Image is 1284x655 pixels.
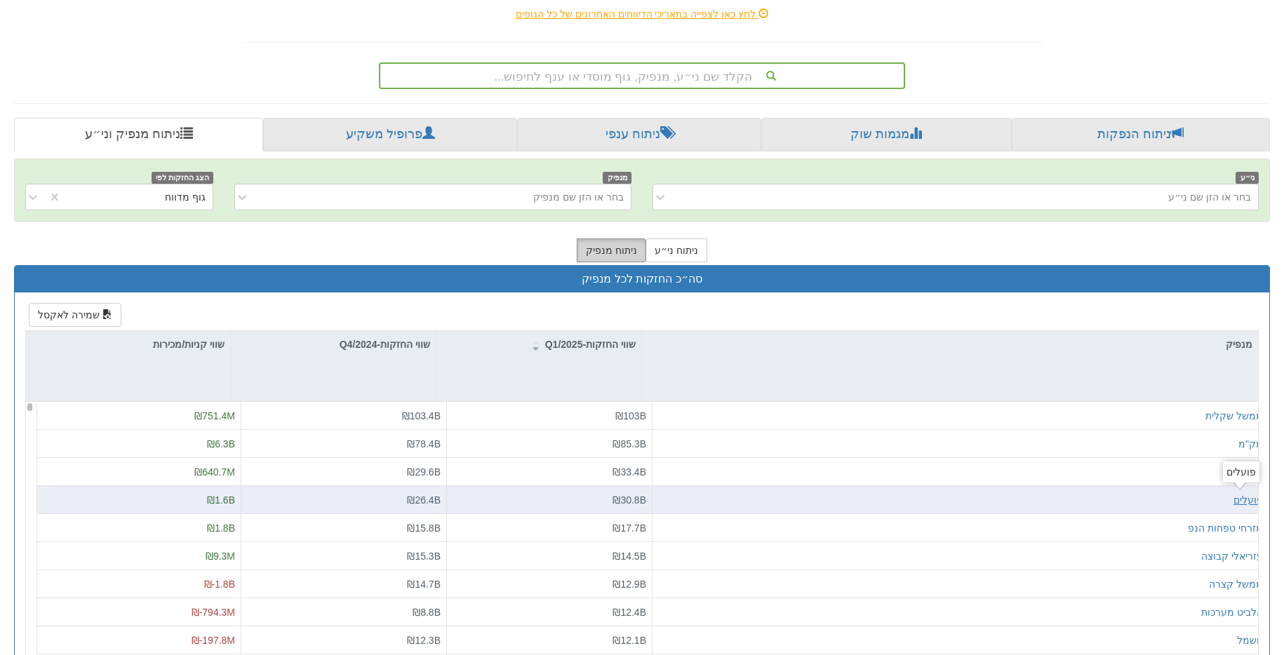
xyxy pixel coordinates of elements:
[204,579,235,590] span: ₪-1.8B
[613,494,646,506] span: ₪30.8B
[402,410,441,421] span: ₪103.4B
[761,118,1011,151] a: מגמות שוק
[206,551,235,562] span: ₪9.3M
[207,522,235,534] span: ₪1.8B
[194,466,235,478] span: ₪640.7M
[407,551,441,562] span: ₪15.3B
[407,522,441,534] span: ₪15.8B
[232,7,1052,21] div: לחץ כאן לצפייה בתאריכי הדיווחים האחרונים של כל הגופים
[231,331,436,358] div: שווי החזקות-Q4/2024
[380,64,904,88] div: הקלד שם ני״ע, מנפיק, גוף מוסדי או ענף לחיפוש...
[1012,118,1270,151] a: ניתוח הנפקות
[14,118,263,151] a: ניתוח מנפיק וני״ע
[194,410,235,421] span: ₪751.4M
[613,438,646,450] span: ₪85.3B
[1188,521,1263,535] button: מזרחי טפחות הנפ
[165,190,206,204] div: גוף מדווח
[407,438,441,450] span: ₪78.4B
[152,172,213,184] span: הצג החזקות לפי
[1201,549,1263,563] button: עזריאלי קבוצה
[615,410,646,421] span: ₪103B
[436,331,641,358] div: שווי החזקות-Q1/2025
[613,551,646,562] span: ₪14.5B
[1205,409,1263,423] button: ממשל שקלית
[413,607,441,618] span: ₪8.8B
[646,238,707,262] button: ניתוח ני״ע
[1238,437,1263,451] button: מק"מ
[1201,605,1263,619] button: אלביט מערכות
[577,238,646,262] button: ניתוח מנפיק
[1236,172,1259,184] span: ני״ע
[613,607,646,618] span: ₪12.4B
[613,466,646,478] span: ₪33.4B
[407,494,441,506] span: ₪26.4B
[1168,190,1251,204] div: בחר או הזן שם ני״ע
[1237,633,1263,647] button: חשמל
[1233,493,1263,507] button: פועלים
[603,172,631,184] span: מנפיק
[533,190,624,204] div: בחר או הזן שם מנפיק
[407,466,441,478] span: ₪29.6B
[29,303,121,327] button: שמירה לאקסל
[613,579,646,590] span: ₪12.9B
[192,607,235,618] span: ₪-794.3M
[192,635,235,646] span: ₪-197.8M
[517,118,761,151] a: ניתוח ענפי
[207,438,235,450] span: ₪6.3B
[26,331,230,358] div: שווי קניות/מכירות
[407,635,441,646] span: ₪12.3B
[1209,577,1263,591] button: ממשל קצרה
[25,273,1259,285] h3: סה״כ החזקות לכל מנפיק
[613,635,646,646] span: ₪12.1B
[407,579,441,590] span: ₪14.7B
[613,522,646,534] span: ₪17.7B
[263,118,516,151] a: פרופיל משקיע
[1223,461,1259,482] div: פועלים
[642,331,1258,358] div: מנפיק
[207,494,235,506] span: ₪1.6B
